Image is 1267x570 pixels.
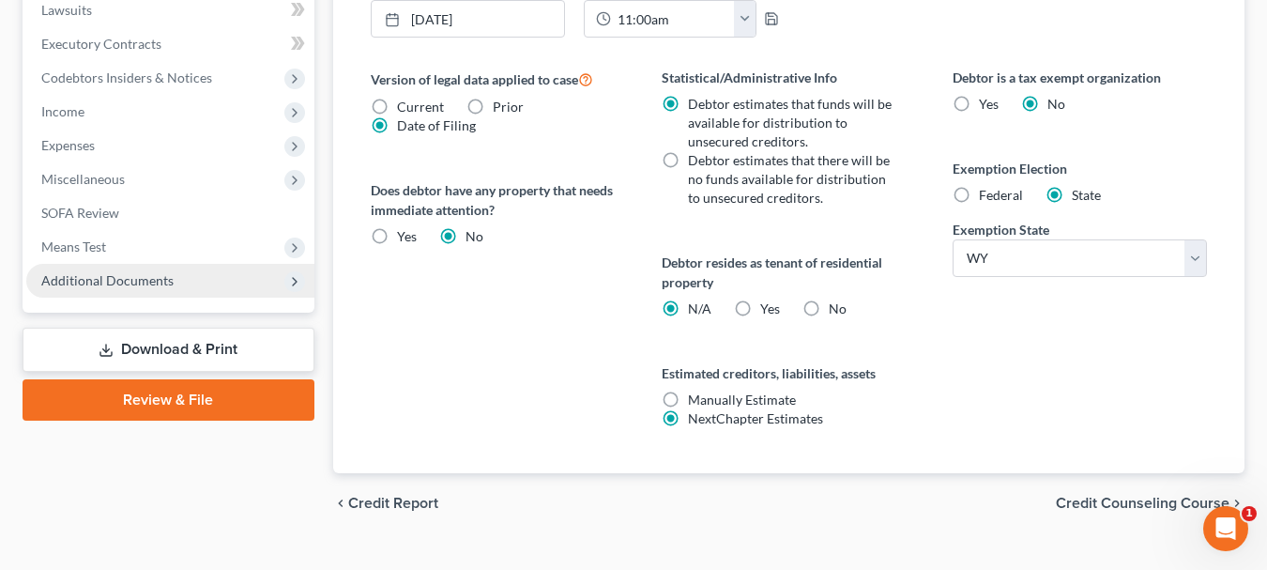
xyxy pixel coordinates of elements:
a: Review & File [23,379,314,421]
span: Yes [760,300,780,316]
span: Executory Contracts [41,36,161,52]
span: Yes [979,96,999,112]
label: Debtor is a tax exempt organization [953,68,1206,87]
span: SOFA Review [41,205,119,221]
label: Statistical/Administrative Info [662,68,915,87]
button: Credit Counseling Course chevron_right [1056,496,1244,511]
span: Lawsuits [41,2,92,18]
span: Current [397,99,444,115]
a: Download & Print [23,328,314,372]
a: Executory Contracts [26,27,314,61]
span: Yes [397,228,417,244]
span: Manually Estimate [688,392,796,408]
input: -- : -- [611,1,735,37]
span: Credit Counseling Course [1056,496,1229,511]
span: Income [41,103,84,119]
span: Debtor estimates that funds will be available for distribution to unsecured creditors. [688,96,892,149]
label: Does debtor have any property that needs immediate attention? [371,180,624,220]
a: SOFA Review [26,196,314,230]
label: Estimated creditors, liabilities, assets [662,363,915,383]
span: Prior [493,99,524,115]
span: Debtor estimates that there will be no funds available for distribution to unsecured creditors. [688,152,890,206]
span: No [829,300,847,316]
label: Version of legal data applied to case [371,68,624,90]
a: [DATE] [372,1,565,37]
i: chevron_left [333,496,348,511]
label: Exemption Election [953,159,1206,178]
span: Date of Filing [397,117,476,133]
span: No [466,228,483,244]
label: Exemption State [953,220,1049,239]
span: Federal [979,187,1023,203]
span: Additional Documents [41,272,174,288]
span: Credit Report [348,496,438,511]
label: Debtor resides as tenant of residential property [662,253,915,292]
span: NextChapter Estimates [688,410,823,426]
span: Means Test [41,239,106,254]
span: Expenses [41,137,95,153]
span: Miscellaneous [41,171,125,187]
span: Codebtors Insiders & Notices [41,69,212,85]
span: 1 [1242,506,1257,521]
i: chevron_right [1229,496,1244,511]
span: State [1072,187,1101,203]
iframe: Intercom live chat [1203,506,1248,551]
span: N/A [688,300,711,316]
button: chevron_left Credit Report [333,496,438,511]
span: No [1047,96,1065,112]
